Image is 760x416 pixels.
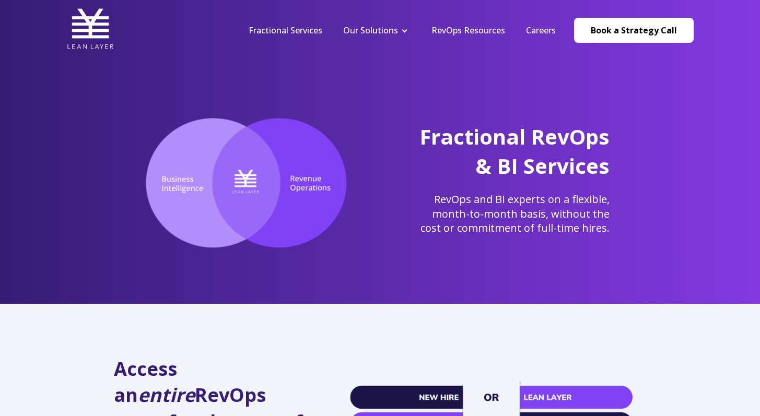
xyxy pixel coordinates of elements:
[420,192,610,235] span: RevOps and BI experts on a flexible, month-to-month basis, without the cost or commitment of full...
[67,5,114,52] img: Lean Layer Logo
[138,382,195,408] em: entire
[419,122,610,180] span: Fractional RevOps & BI Services
[574,18,694,43] a: Book a Strategy Call
[130,117,363,249] img: Lean Layer, the intersection of RevOps and Business Intelligence
[526,25,556,36] a: Careers
[249,25,322,36] a: Fractional Services
[343,25,398,36] a: Our Solutions
[238,25,566,36] div: Navigation Menu
[431,25,505,36] a: RevOps Resources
